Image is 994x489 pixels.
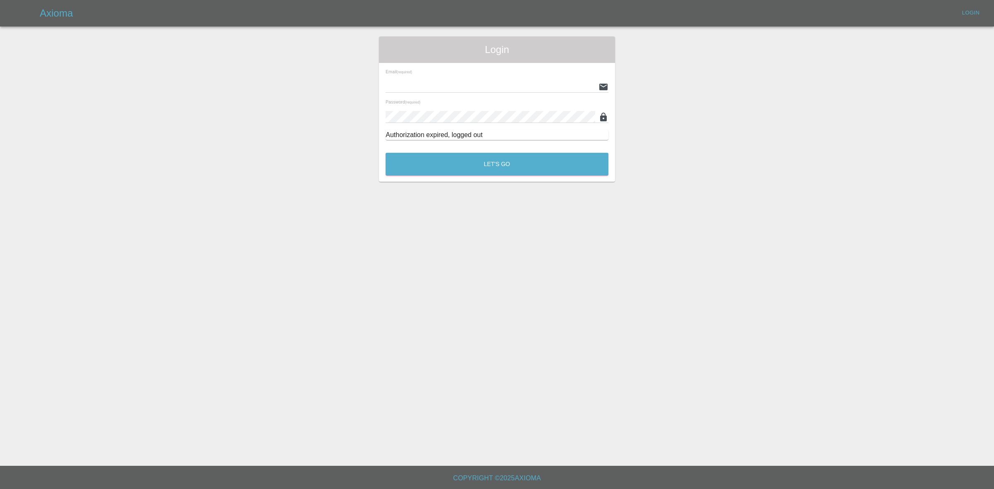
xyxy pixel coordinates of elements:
h5: Axioma [40,7,73,20]
small: (required) [405,101,420,104]
button: Let's Go [386,153,608,176]
a: Login [958,7,984,19]
small: (required) [397,70,412,74]
div: Authorization expired, logged out [386,130,608,140]
span: Password [386,99,420,104]
h6: Copyright © 2025 Axioma [7,472,987,484]
span: Email [386,69,412,74]
span: Login [386,43,608,56]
